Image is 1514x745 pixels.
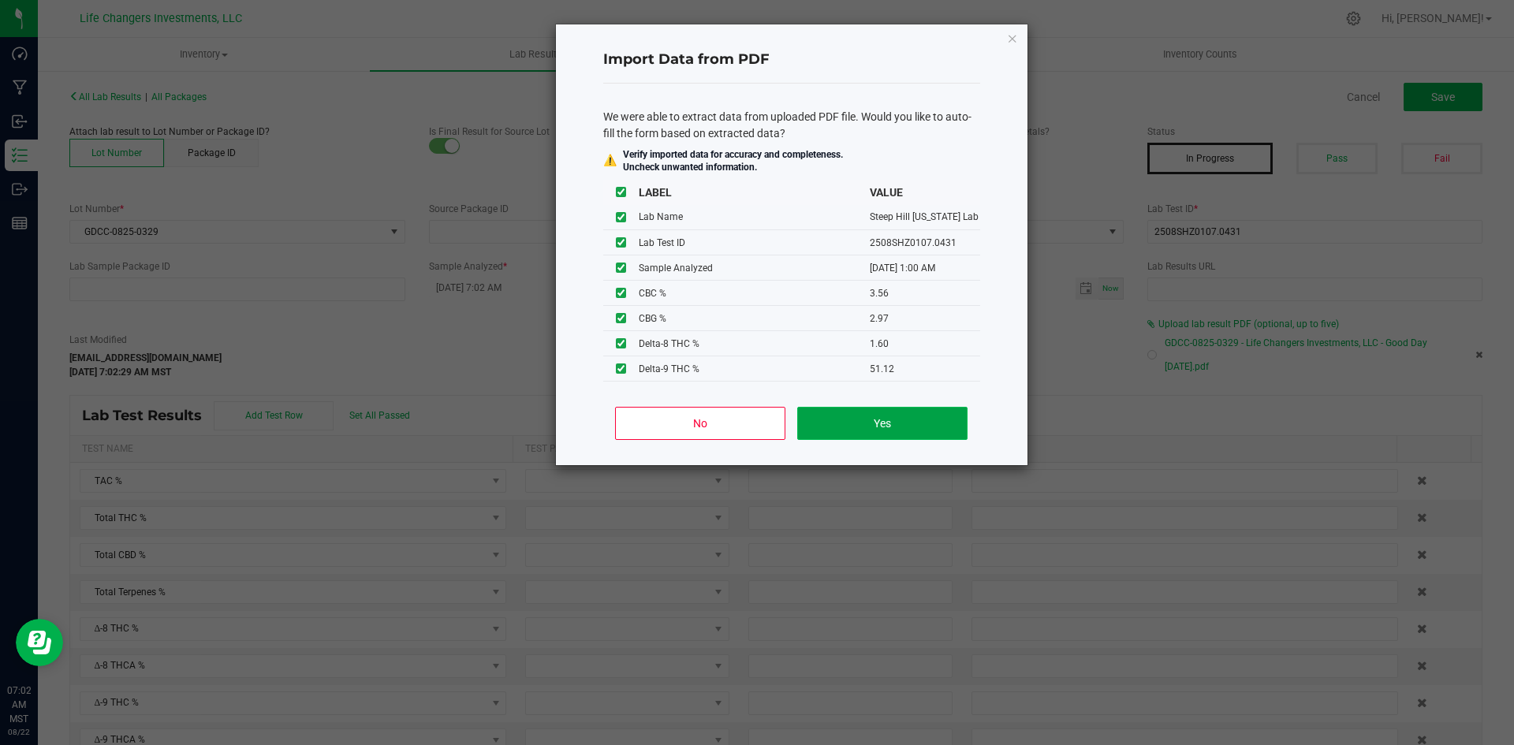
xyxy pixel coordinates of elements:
[639,255,870,281] td: Sample Analyzed
[616,212,626,222] input: undefined
[639,180,870,205] th: LABEL
[639,288,666,299] span: CBC %
[870,230,980,255] td: 2508SHZ0107.0431
[870,180,980,205] th: VALUE
[639,338,699,349] span: Delta-8 THC %
[616,288,626,298] input: undefined
[870,306,980,331] td: 2.97
[603,50,980,70] h4: Import Data from PDF
[16,619,63,666] iframe: Resource center
[639,363,699,374] span: Delta-9 THC %
[616,363,626,374] input: undefined
[616,313,626,323] input: undefined
[616,338,626,348] input: undefined
[870,356,980,382] td: 51.12
[639,230,870,255] td: Lab Test ID
[797,407,967,440] button: Yes
[603,109,980,142] div: We were able to extract data from uploaded PDF file. Would you like to auto-fill the form based o...
[623,148,843,173] p: Verify imported data for accuracy and completeness. Uncheck unwanted information.
[639,313,666,324] span: CBG %
[616,237,626,248] input: undefined
[870,281,980,306] td: 3.56
[616,263,626,273] input: undefined
[870,331,980,356] td: 1.60
[870,205,980,230] td: Steep Hill [US_STATE] Lab
[639,205,870,230] td: Lab Name
[1007,28,1018,47] button: Close
[870,255,980,281] td: [DATE] 1:00 AM
[603,152,617,169] div: ⚠️
[615,407,785,440] button: No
